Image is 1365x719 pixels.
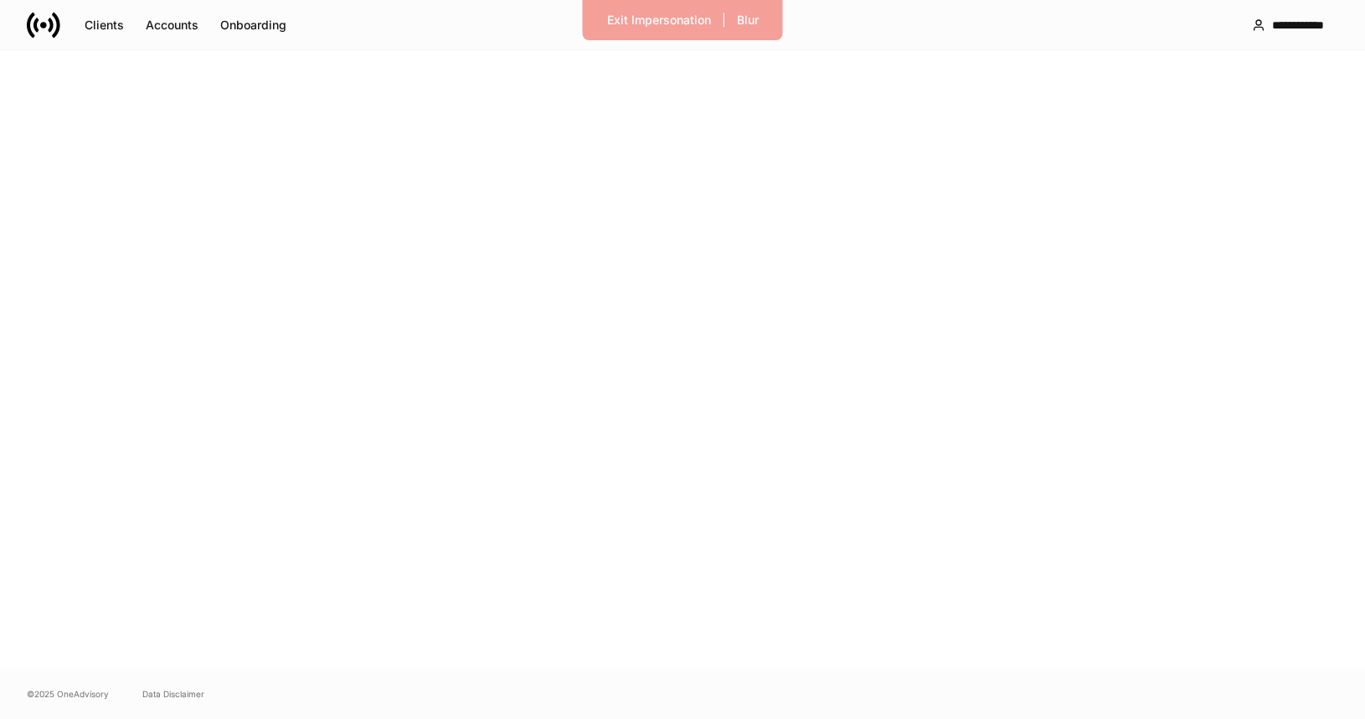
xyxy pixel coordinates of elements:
button: Onboarding [209,12,297,39]
div: Clients [85,17,124,34]
div: Exit Impersonation [607,12,711,28]
button: Exit Impersonation [596,7,722,34]
div: Onboarding [220,17,286,34]
button: Blur [726,7,770,34]
span: © 2025 OneAdvisory [27,687,109,701]
div: Blur [737,12,759,28]
button: Clients [74,12,135,39]
a: Data Disclaimer [142,687,204,701]
div: Accounts [146,17,198,34]
button: Accounts [135,12,209,39]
